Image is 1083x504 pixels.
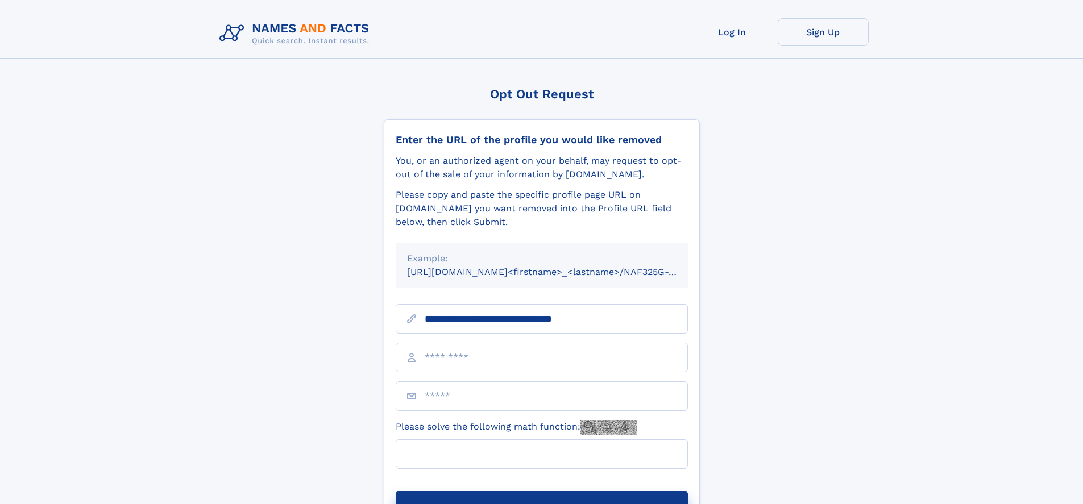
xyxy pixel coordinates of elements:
div: Opt Out Request [384,87,700,101]
label: Please solve the following math function: [396,420,637,435]
div: Please copy and paste the specific profile page URL on [DOMAIN_NAME] you want removed into the Pr... [396,188,688,229]
img: Logo Names and Facts [215,18,379,49]
a: Sign Up [778,18,869,46]
a: Log In [687,18,778,46]
div: Enter the URL of the profile you would like removed [396,134,688,146]
div: Example: [407,252,677,265]
div: You, or an authorized agent on your behalf, may request to opt-out of the sale of your informatio... [396,154,688,181]
small: [URL][DOMAIN_NAME]<firstname>_<lastname>/NAF325G-xxxxxxxx [407,266,709,277]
